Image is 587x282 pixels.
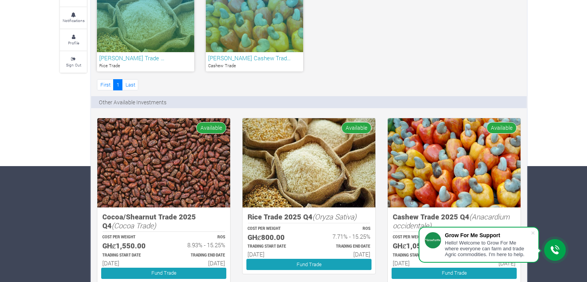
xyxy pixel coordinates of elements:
h6: [PERSON_NAME] Cashew Trad… [208,54,301,61]
p: Estimated Trading End Date [316,244,370,250]
h6: [DATE] [316,251,370,258]
p: ROS [316,226,370,232]
p: Estimated Trading Start Date [248,244,302,250]
p: COST PER WEIGHT [248,226,302,232]
h6: [DATE] [393,260,447,267]
h6: [DATE] [461,260,516,267]
i: (Cocoa Trade) [112,221,156,230]
p: Rice Trade [99,63,192,69]
h5: GHȼ1,550.00 [102,241,157,250]
div: Hello! Welcome to Grow For Me where everyone can farm and trade Agric commodities. I'm here to help. [445,240,531,257]
h5: GHȼ1,050.00 [393,241,447,250]
a: Last [122,79,138,90]
small: Profile [68,40,79,46]
p: COST PER WEIGHT [393,234,447,240]
small: Notifications [63,18,85,23]
h5: GHȼ800.00 [248,233,302,242]
a: Sign Out [60,51,87,73]
a: 1 [113,79,122,90]
h5: Rice Trade 2025 Q4 [248,212,370,221]
p: COST PER WEIGHT [102,234,157,240]
img: growforme image [97,118,230,207]
a: Profile [60,29,87,51]
h5: Cocoa/Shearnut Trade 2025 Q4 [102,212,225,230]
p: Cashew Trade [208,63,301,69]
p: Other Available Investments [99,98,166,106]
span: Available [341,122,372,133]
nav: Page Navigation [97,79,138,90]
img: growforme image [243,118,375,207]
a: Fund Trade [392,268,517,279]
h6: 8.93% - 15.25% [171,241,225,248]
small: Sign Out [66,62,81,68]
p: Estimated Trading Start Date [102,253,157,258]
p: Estimated Trading End Date [171,253,225,258]
a: First [97,79,114,90]
span: Available [487,122,517,133]
img: growforme image [388,118,521,207]
p: ROS [171,234,225,240]
a: Notifications [60,7,87,29]
h6: [DATE] [171,260,225,267]
h6: [DATE] [248,251,302,258]
i: (Oryza Sativa) [312,212,356,221]
h5: Cashew Trade 2025 Q4 [393,212,516,230]
a: Fund Trade [246,259,372,270]
p: Estimated Trading Start Date [393,253,447,258]
h6: [DATE] [102,260,157,267]
i: (Anacardium occidentale) [393,212,510,230]
div: Grow For Me Support [445,232,531,238]
a: Fund Trade [101,268,226,279]
span: Available [196,122,226,133]
h6: [PERSON_NAME] Trade … [99,54,192,61]
h6: 7.71% - 15.25% [316,233,370,240]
